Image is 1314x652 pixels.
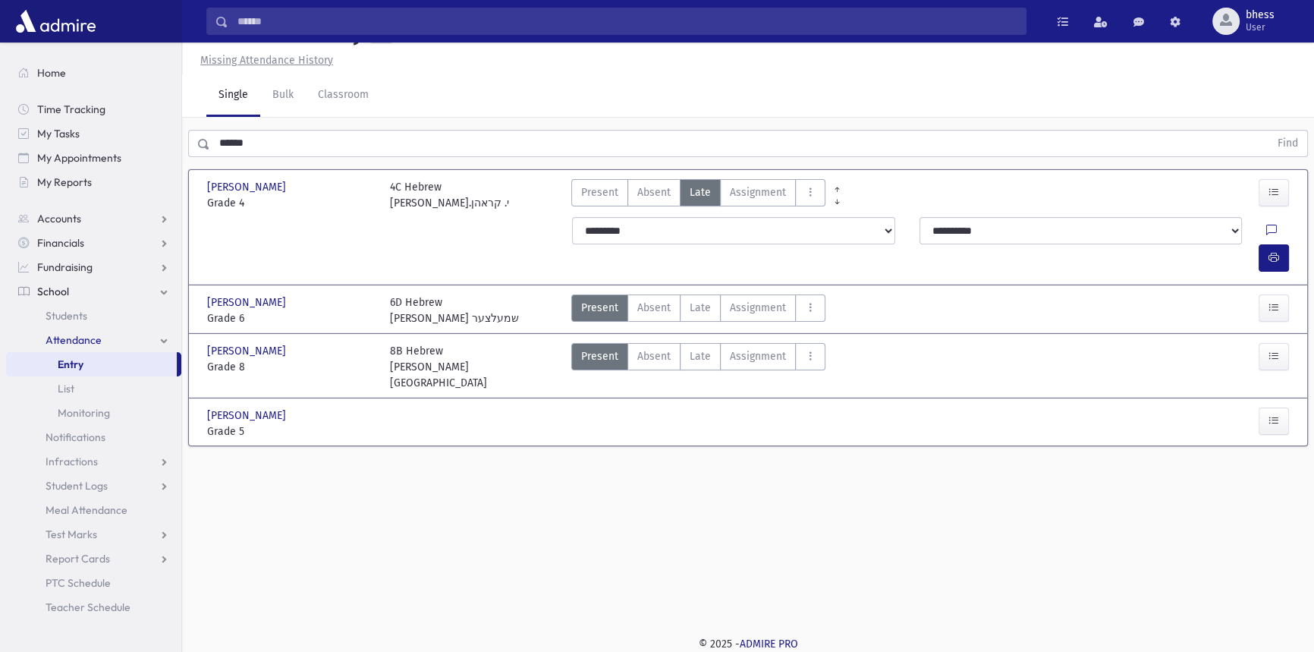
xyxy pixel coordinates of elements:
[730,348,786,364] span: Assignment
[46,576,111,590] span: PTC Schedule
[6,304,181,328] a: Students
[1246,9,1275,21] span: bhess
[6,425,181,449] a: Notifications
[6,571,181,595] a: PTC Schedule
[6,546,181,571] a: Report Cards
[207,408,289,424] span: [PERSON_NAME]
[37,236,84,250] span: Financials
[6,279,181,304] a: School
[228,8,1026,35] input: Search
[12,6,99,36] img: AdmirePro
[37,212,81,225] span: Accounts
[37,151,121,165] span: My Appointments
[207,179,289,195] span: [PERSON_NAME]
[581,184,618,200] span: Present
[207,195,375,211] span: Grade 4
[6,401,181,425] a: Monitoring
[46,333,102,347] span: Attendance
[390,179,509,211] div: 4C Hebrew [PERSON_NAME].י. קראהן
[6,522,181,546] a: Test Marks
[46,430,105,444] span: Notifications
[207,359,375,375] span: Grade 8
[690,184,711,200] span: Late
[200,54,333,67] u: Missing Attendance History
[6,97,181,121] a: Time Tracking
[730,184,786,200] span: Assignment
[37,260,93,274] span: Fundraising
[6,231,181,255] a: Financials
[581,300,618,316] span: Present
[37,127,80,140] span: My Tasks
[46,600,130,614] span: Teacher Schedule
[6,255,181,279] a: Fundraising
[46,503,127,517] span: Meal Attendance
[571,295,825,326] div: AttTypes
[46,479,108,493] span: Student Logs
[37,175,92,189] span: My Reports
[6,352,177,376] a: Entry
[58,382,74,395] span: List
[6,376,181,401] a: List
[207,424,375,439] span: Grade 5
[6,206,181,231] a: Accounts
[581,348,618,364] span: Present
[730,300,786,316] span: Assignment
[37,102,105,116] span: Time Tracking
[690,300,711,316] span: Late
[206,74,260,117] a: Single
[58,357,83,371] span: Entry
[6,121,181,146] a: My Tasks
[6,595,181,619] a: Teacher Schedule
[390,295,519,326] div: 6D Hebrew [PERSON_NAME] שמעלצער
[207,343,289,359] span: [PERSON_NAME]
[46,552,110,565] span: Report Cards
[6,449,181,474] a: Infractions
[637,348,671,364] span: Absent
[206,636,1290,652] div: © 2025 -
[6,61,181,85] a: Home
[6,170,181,194] a: My Reports
[37,66,66,80] span: Home
[306,74,381,117] a: Classroom
[46,309,87,323] span: Students
[1268,131,1307,156] button: Find
[207,310,375,326] span: Grade 6
[6,474,181,498] a: Student Logs
[637,300,671,316] span: Absent
[1246,21,1275,33] span: User
[390,343,558,391] div: 8B Hebrew [PERSON_NAME] [GEOGRAPHIC_DATA]
[207,295,289,310] span: [PERSON_NAME]
[46,455,98,468] span: Infractions
[571,179,825,211] div: AttTypes
[571,343,825,391] div: AttTypes
[6,328,181,352] a: Attendance
[260,74,306,117] a: Bulk
[6,498,181,522] a: Meal Attendance
[6,146,181,170] a: My Appointments
[194,54,333,67] a: Missing Attendance History
[690,348,711,364] span: Late
[46,528,97,541] span: Test Marks
[58,406,110,420] span: Monitoring
[637,184,671,200] span: Absent
[37,285,69,298] span: School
